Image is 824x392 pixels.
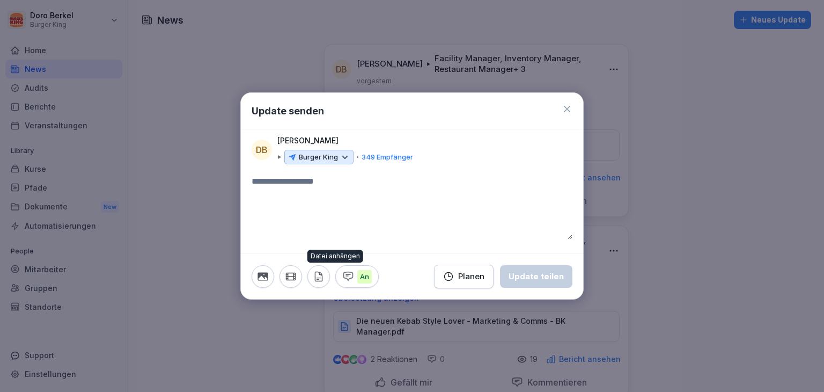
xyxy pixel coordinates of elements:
div: DB [252,140,272,160]
h1: Update senden [252,104,324,118]
button: Update teilen [500,265,572,288]
p: [PERSON_NAME] [277,135,339,147]
button: Planen [434,265,494,288]
p: An [357,270,372,284]
div: Update teilen [509,271,564,282]
p: 349 Empfänger [362,152,413,163]
p: Datei anhängen [311,252,360,260]
div: Planen [443,271,484,282]
button: An [335,265,379,288]
p: Burger King [299,152,338,163]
